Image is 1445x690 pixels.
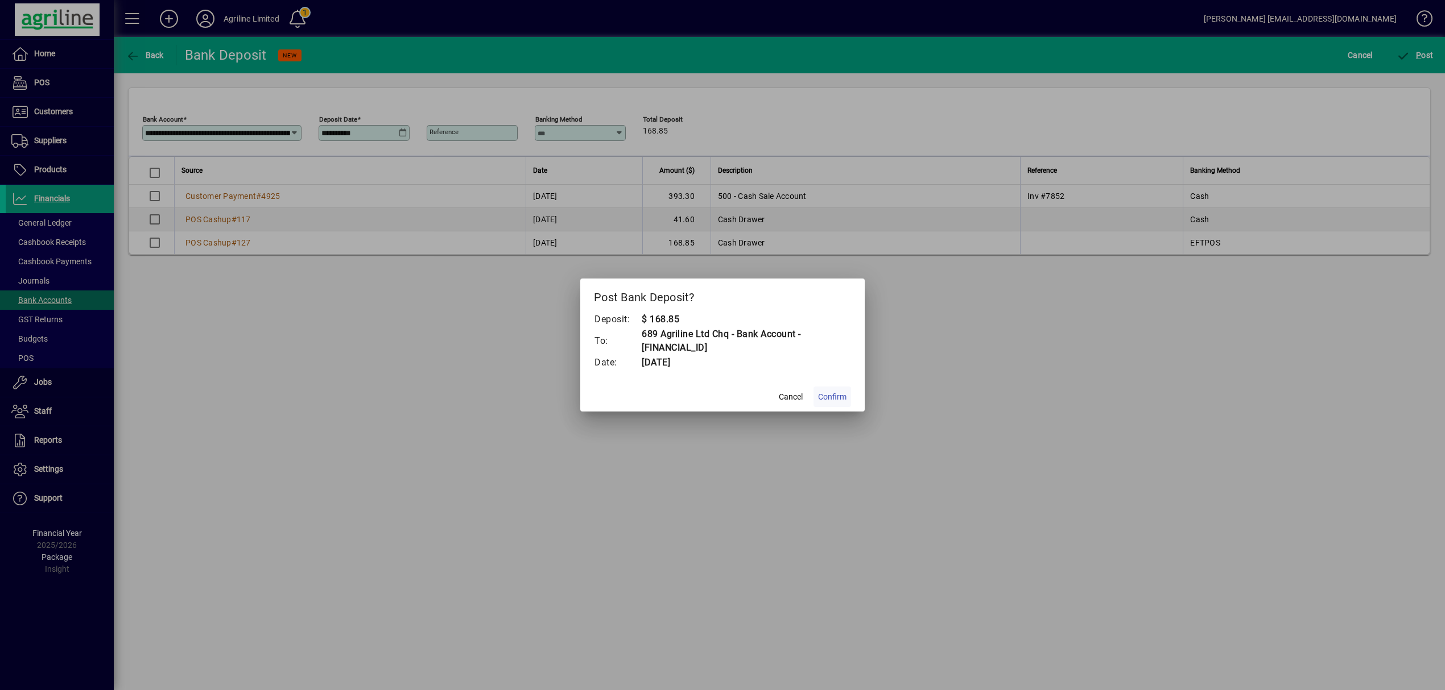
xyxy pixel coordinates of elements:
[580,279,865,311] h2: Post Bank Deposit?
[594,327,641,355] td: To:
[641,355,851,370] td: [DATE]
[814,386,851,407] button: Confirm
[818,391,847,403] span: Confirm
[641,327,851,355] td: 689 Agriline Ltd Chq - Bank Account - [FINANCIAL_ID]
[773,386,809,407] button: Cancel
[594,355,641,370] td: Date:
[594,312,641,327] td: Deposit:
[779,391,803,403] span: Cancel
[641,312,851,327] td: $ 168.85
